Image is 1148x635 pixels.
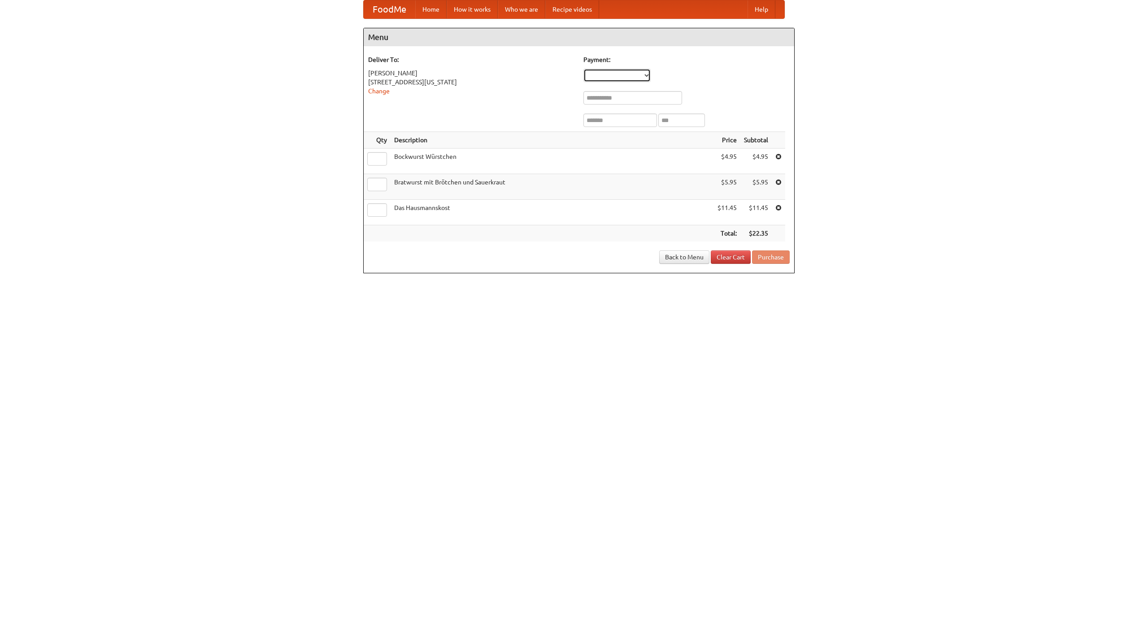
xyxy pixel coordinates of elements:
[391,132,714,149] th: Description
[740,149,772,174] td: $4.95
[740,132,772,149] th: Subtotal
[368,88,390,95] a: Change
[364,0,415,18] a: FoodMe
[368,69,574,78] div: [PERSON_NAME]
[498,0,545,18] a: Who we are
[740,174,772,200] td: $5.95
[714,225,740,242] th: Total:
[659,250,709,264] a: Back to Menu
[364,28,794,46] h4: Menu
[752,250,790,264] button: Purchase
[391,149,714,174] td: Bockwurst Würstchen
[583,55,790,64] h5: Payment:
[391,174,714,200] td: Bratwurst mit Brötchen und Sauerkraut
[391,200,714,225] td: Das Hausmannskost
[748,0,775,18] a: Help
[368,55,574,64] h5: Deliver To:
[545,0,599,18] a: Recipe videos
[714,174,740,200] td: $5.95
[364,132,391,149] th: Qty
[740,200,772,225] td: $11.45
[447,0,498,18] a: How it works
[711,250,751,264] a: Clear Cart
[714,200,740,225] td: $11.45
[714,149,740,174] td: $4.95
[368,78,574,87] div: [STREET_ADDRESS][US_STATE]
[740,225,772,242] th: $22.35
[415,0,447,18] a: Home
[714,132,740,149] th: Price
